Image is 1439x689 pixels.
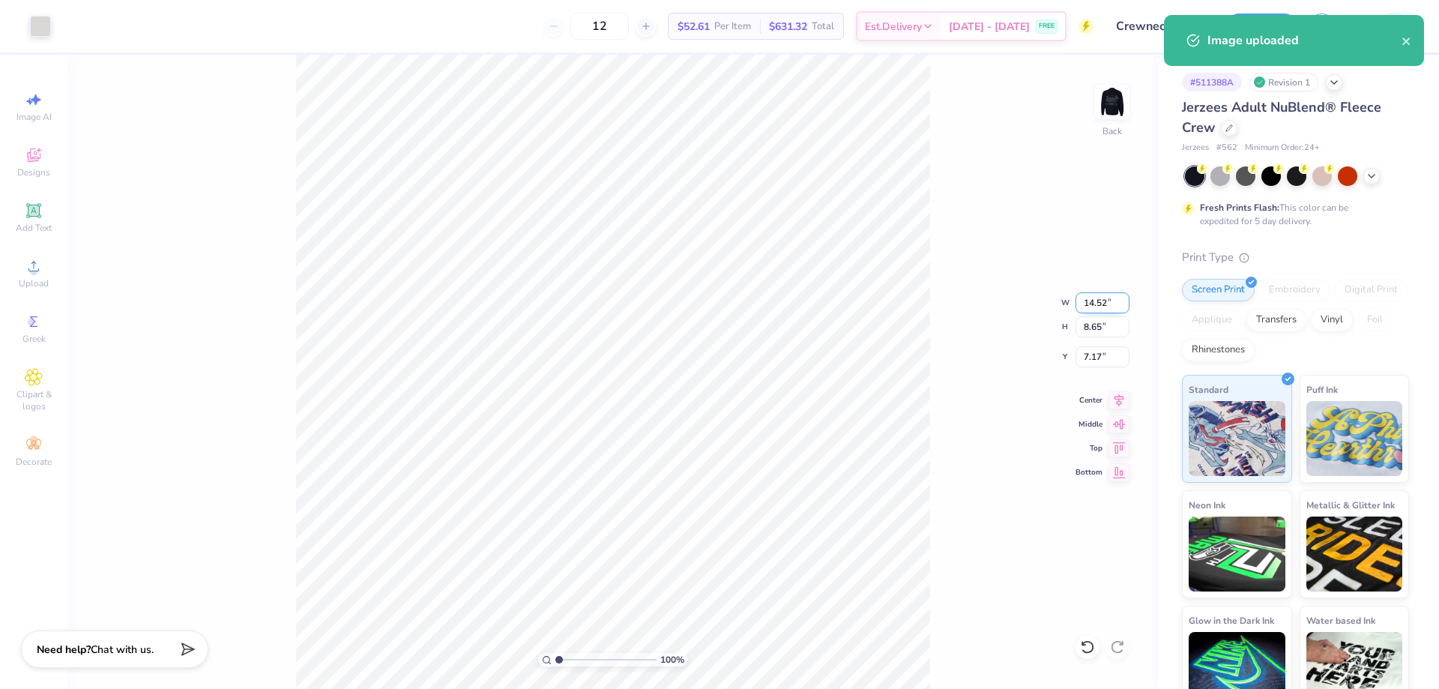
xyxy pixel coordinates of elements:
[812,19,834,34] span: Total
[1189,613,1274,628] span: Glow in the Dark Ink
[16,222,52,234] span: Add Text
[1357,309,1393,331] div: Foil
[1076,419,1102,430] span: Middle
[1200,202,1279,214] strong: Fresh Prints Flash:
[1182,249,1409,266] div: Print Type
[1200,201,1384,228] div: This color can be expedited for 5 day delivery.
[1105,11,1215,41] input: Untitled Design
[678,19,710,34] span: $52.61
[1189,382,1228,397] span: Standard
[1306,613,1375,628] span: Water based Ink
[1189,497,1225,513] span: Neon Ink
[1076,395,1102,406] span: Center
[1246,309,1306,331] div: Transfers
[570,13,629,40] input: – –
[1216,142,1237,154] span: # 562
[1335,279,1408,301] div: Digital Print
[1076,467,1102,478] span: Bottom
[865,19,922,34] span: Est. Delivery
[1189,401,1285,476] img: Standard
[1097,87,1127,117] img: Back
[7,388,60,412] span: Clipart & logos
[1306,517,1403,592] img: Metallic & Glitter Ink
[1039,21,1055,31] span: FREE
[1182,309,1242,331] div: Applique
[16,456,52,468] span: Decorate
[1245,142,1320,154] span: Minimum Order: 24 +
[1306,497,1395,513] span: Metallic & Glitter Ink
[1182,73,1242,91] div: # 511388A
[19,277,49,289] span: Upload
[1306,401,1403,476] img: Puff Ink
[1182,339,1255,361] div: Rhinestones
[1311,309,1353,331] div: Vinyl
[37,643,91,657] strong: Need help?
[660,653,684,667] span: 100 %
[1189,517,1285,592] img: Neon Ink
[1306,382,1338,397] span: Puff Ink
[1102,124,1122,138] div: Back
[949,19,1030,34] span: [DATE] - [DATE]
[1182,142,1209,154] span: Jerzees
[769,19,807,34] span: $631.32
[22,333,46,345] span: Greek
[1076,443,1102,454] span: Top
[1249,73,1318,91] div: Revision 1
[1182,98,1381,136] span: Jerzees Adult NuBlend® Fleece Crew
[1207,31,1402,49] div: Image uploaded
[1402,31,1412,49] button: close
[714,19,751,34] span: Per Item
[17,166,50,178] span: Designs
[1259,279,1330,301] div: Embroidery
[1182,279,1255,301] div: Screen Print
[91,643,154,657] span: Chat with us.
[16,111,52,123] span: Image AI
